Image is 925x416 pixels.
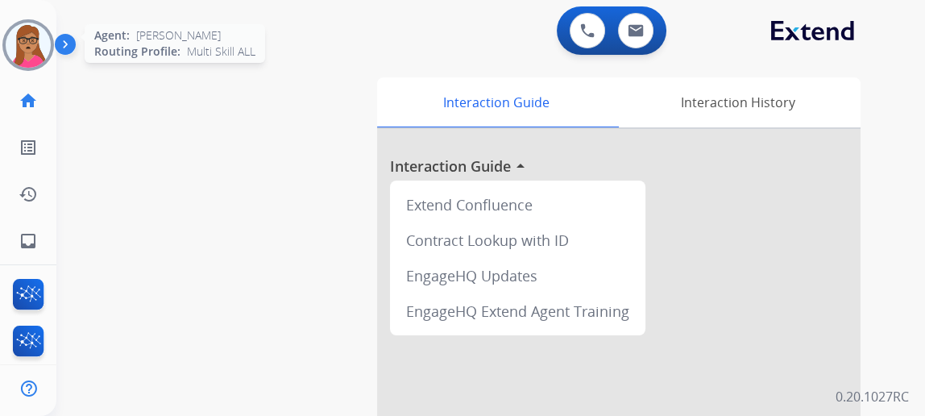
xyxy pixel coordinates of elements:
span: Routing Profile: [94,44,180,60]
mat-icon: list_alt [19,138,38,157]
div: Interaction Guide [377,77,615,127]
mat-icon: history [19,185,38,204]
mat-icon: inbox [19,231,38,251]
div: Interaction History [615,77,861,127]
p: 0.20.1027RC [836,387,909,406]
img: avatar [6,23,51,68]
span: [PERSON_NAME] [136,27,221,44]
span: Agent: [94,27,130,44]
span: Multi Skill ALL [187,44,255,60]
div: Contract Lookup with ID [396,223,639,258]
div: EngageHQ Updates [396,258,639,293]
div: Extend Confluence [396,187,639,223]
mat-icon: home [19,91,38,110]
div: EngageHQ Extend Agent Training [396,293,639,329]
